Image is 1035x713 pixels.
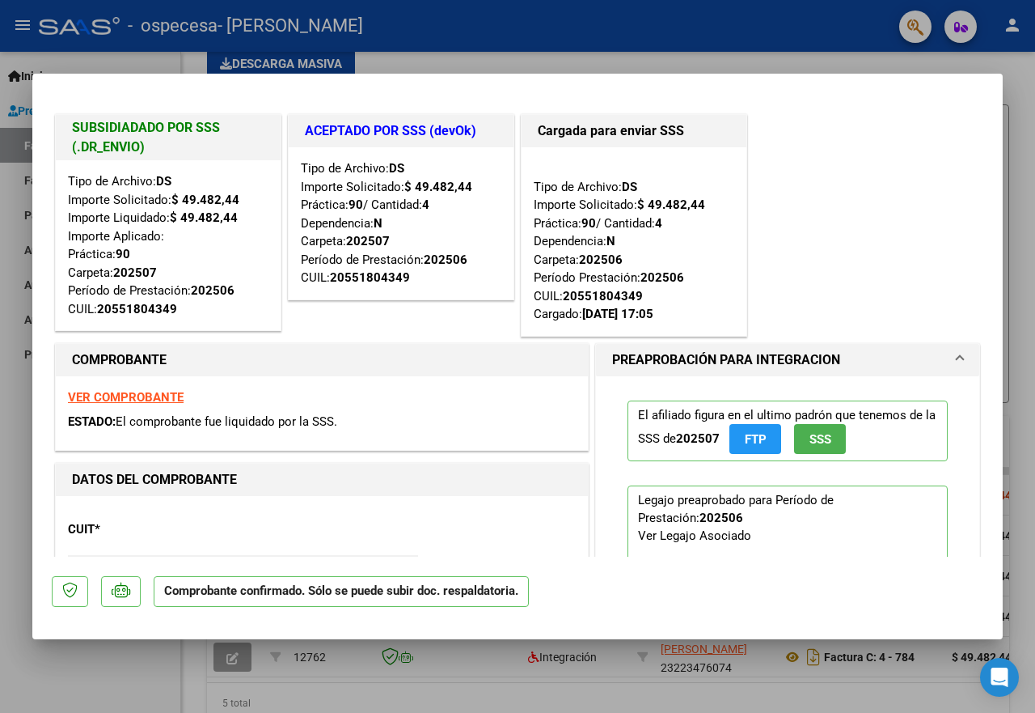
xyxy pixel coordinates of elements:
strong: 202506 [424,253,467,267]
strong: $ 49.482,44 [404,180,472,194]
strong: 202507 [676,431,720,446]
span: SSS [809,432,831,447]
mat-expansion-panel-header: PREAPROBACIÓN PARA INTEGRACION [596,344,979,376]
strong: $ 49.482,44 [170,210,238,225]
h1: PREAPROBACIÓN PARA INTEGRACION [612,350,840,370]
strong: 4 [655,216,662,231]
p: Comprobante confirmado. Sólo se puede subir doc. respaldatoria. [154,576,529,608]
strong: DATOS DEL COMPROBANTE [72,472,237,487]
strong: 202507 [113,265,157,280]
a: VER COMPROBANTE [68,390,184,405]
div: Open Intercom Messenger [980,658,1019,697]
strong: N [374,216,382,231]
strong: 90 [116,247,130,261]
h1: ACEPTADO POR SSS (devOk) [305,121,497,141]
strong: 202507 [346,234,390,248]
strong: 202506 [640,270,684,285]
strong: 4 [422,197,429,212]
div: PREAPROBACIÓN PARA INTEGRACION [596,376,979,696]
p: Legajo preaprobado para Período de Prestación: [627,486,948,659]
p: CUIT [68,520,220,539]
strong: [DATE] 17:05 [582,307,653,321]
strong: N [606,234,615,248]
span: ESTADO: [68,414,116,429]
div: Tipo de Archivo: Importe Solicitado: Importe Liquidado: Importe Aplicado: Práctica: Carpeta: Perí... [68,172,268,318]
div: 20551804349 [97,300,177,319]
strong: $ 49.482,44 [637,197,705,212]
strong: DS [622,180,637,194]
strong: COMPROBANTE [72,352,167,367]
strong: DS [156,174,171,189]
strong: DS [389,161,404,176]
button: SSS [794,424,846,454]
strong: $ 49.482,44 [171,193,239,207]
div: Tipo de Archivo: Importe Solicitado: Práctica: / Cantidad: Dependencia: Carpeta: Período de Prest... [301,159,501,287]
div: Ver Legajo Asociado [638,527,751,545]
p: El afiliado figura en el ultimo padrón que tenemos de la SSS de [627,401,948,461]
h1: SUBSIDIADADO POR SSS (.DR_ENVIO) [72,118,264,157]
strong: 90 [581,216,596,231]
div: 20551804349 [330,269,410,287]
button: FTP [729,424,781,454]
span: FTP [745,432,767,447]
strong: 90 [349,197,363,212]
h1: Cargada para enviar SSS [538,121,730,141]
div: 20551804349 [563,287,643,306]
div: Tipo de Archivo: Importe Solicitado: Práctica: / Cantidad: Dependencia: Carpeta: Período Prestaci... [534,159,734,324]
span: El comprobante fue liquidado por la SSS. [116,414,337,429]
strong: 202506 [579,253,623,267]
strong: 202506 [191,283,234,298]
strong: 202506 [699,511,743,525]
